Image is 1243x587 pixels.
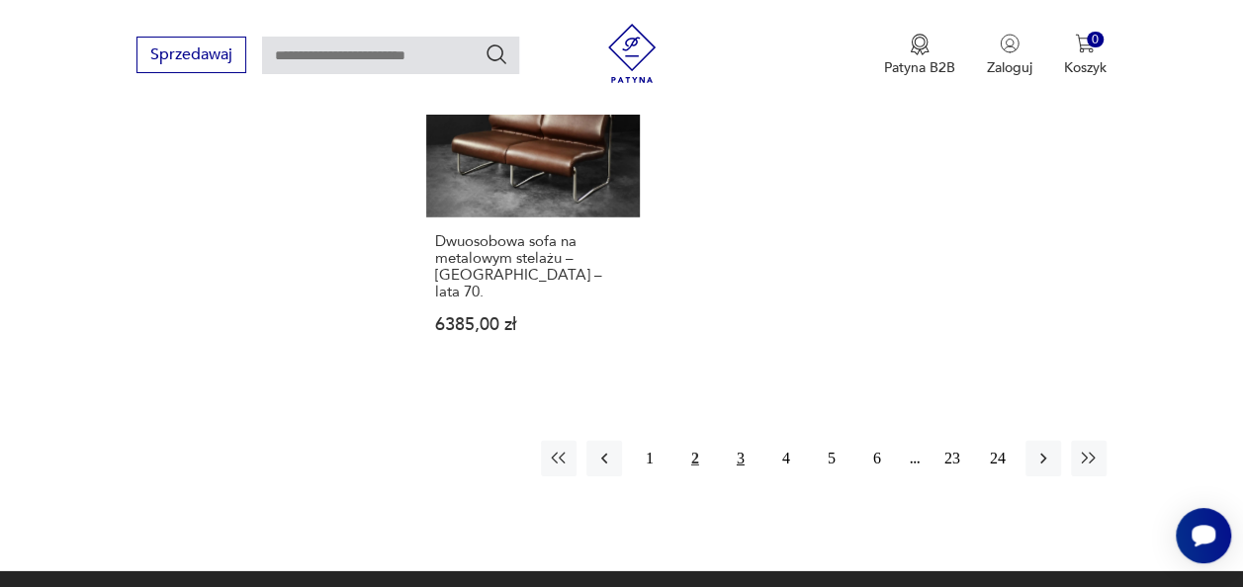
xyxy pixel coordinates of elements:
a: Sprzedawaj [136,49,246,63]
button: 5 [814,441,849,476]
button: Szukaj [485,42,508,66]
a: Ikona medaluPatyna B2B [884,34,955,77]
button: 4 [768,441,804,476]
p: Zaloguj [987,58,1032,77]
h3: Dwuosobowa sofa na metalowym stelażu – [GEOGRAPHIC_DATA] – lata 70. [435,233,631,300]
p: Patyna B2B [884,58,955,77]
button: Sprzedawaj [136,37,246,73]
img: Ikona koszyka [1075,34,1095,53]
img: Ikonka użytkownika [1000,34,1020,53]
button: 1 [632,441,667,476]
img: Ikona medalu [910,34,930,55]
button: 24 [980,441,1016,476]
p: Koszyk [1064,58,1107,77]
button: Zaloguj [987,34,1032,77]
button: 2 [677,441,713,476]
div: 0 [1087,32,1104,48]
iframe: Smartsupp widget button [1176,508,1231,563]
button: 3 [723,441,758,476]
img: Patyna - sklep z meblami i dekoracjami vintage [602,24,662,83]
button: Patyna B2B [884,34,955,77]
button: 6 [859,441,895,476]
p: 6385,00 zł [435,316,631,333]
a: Dwuosobowa sofa na metalowym stelażu – Niemcy – lata 70.Dwuosobowa sofa na metalowym stelażu – [G... [426,4,640,372]
button: 23 [934,441,970,476]
button: 0Koszyk [1064,34,1107,77]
